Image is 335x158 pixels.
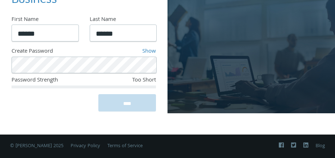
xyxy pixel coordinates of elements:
a: Show [142,47,156,56]
a: Blog [316,142,325,150]
div: First Name [12,16,78,25]
div: Create Password [12,47,102,57]
div: Password Strength [12,76,108,85]
span: © [PERSON_NAME] 2025 [10,142,63,150]
a: Privacy Policy [71,142,100,150]
div: Last Name [90,16,156,25]
a: Terms of Service [107,142,143,150]
div: Too Short [108,76,156,85]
